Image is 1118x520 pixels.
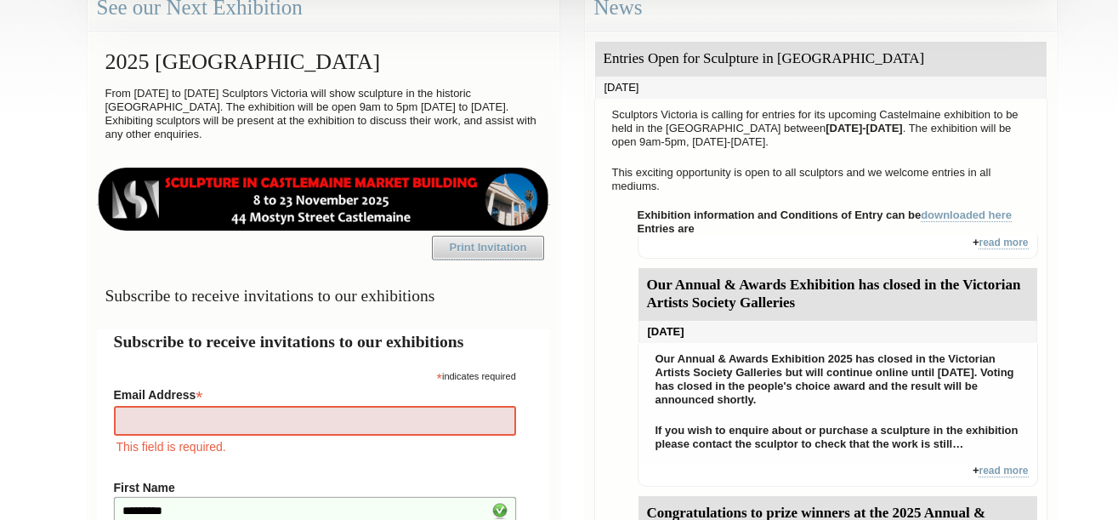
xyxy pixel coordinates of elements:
[638,268,1037,321] div: Our Annual & Awards Exhibition has closed in the Victorian Artists Society Galleries
[979,237,1028,249] a: read more
[638,209,1013,222] strong: Exhibition information and Conditions of Entry can be
[638,321,1037,343] div: [DATE]
[921,209,1012,222] a: downloaded here
[97,279,550,312] h3: Subscribe to receive invitations to our exhibitions
[114,481,516,494] label: First Name
[604,104,1038,153] p: Sculptors Victoria is calling for entries for its upcoming Castelmaine exhibition to be held in t...
[595,77,1047,99] div: [DATE]
[114,383,516,403] label: Email Address
[114,367,516,383] div: indicates required
[638,464,1038,487] div: +
[97,83,550,146] p: From [DATE] to [DATE] Sculptors Victoria will show sculpture in the historic [GEOGRAPHIC_DATA]. T...
[604,162,1038,197] p: This exciting opportunity is open to all sculptors and we welcome entries in all mediums.
[826,122,903,134] strong: [DATE]-[DATE]
[432,236,544,260] a: Print Invitation
[114,437,516,456] div: This field is required.
[114,329,533,354] h2: Subscribe to receive invitations to our exhibitions
[647,420,1029,455] p: If you wish to enquire about or purchase a sculpture in the exhibition please contact the sculpto...
[979,465,1028,477] a: read more
[97,41,550,83] h2: 2025 [GEOGRAPHIC_DATA]
[595,42,1047,77] div: Entries Open for Sculpture in [GEOGRAPHIC_DATA]
[647,348,1029,411] p: Our Annual & Awards Exhibition 2025 has closed in the Victorian Artists Society Galleries but wil...
[638,236,1038,259] div: +
[97,168,550,231] img: castlemaine-ldrbd25v2.png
